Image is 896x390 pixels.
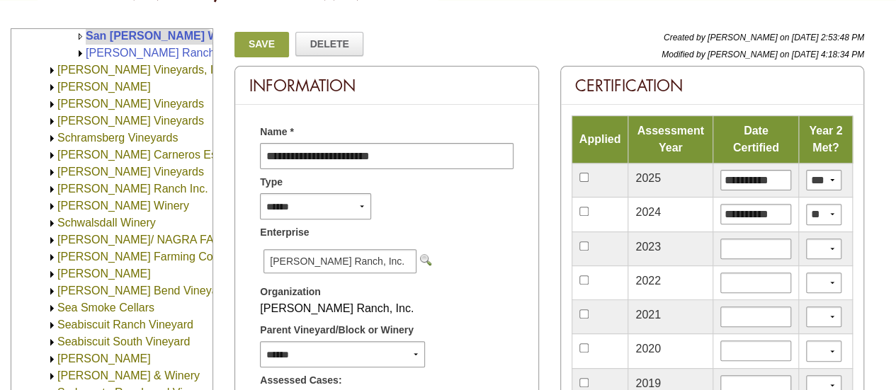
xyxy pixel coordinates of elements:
[260,323,414,338] span: Parent Vineyard/Block or Winery
[57,166,204,178] a: [PERSON_NAME] Vineyards
[260,175,283,190] span: Type
[260,373,341,388] span: Assessed Cases:
[47,286,57,297] img: Expand Scribner Bend Vineyards
[57,81,151,93] a: [PERSON_NAME]
[635,241,661,253] span: 2023
[635,172,661,184] span: 2025
[635,309,661,321] span: 2021
[57,335,190,348] a: Seabiscuit South Vineyard
[561,67,863,105] div: Certification
[799,116,853,164] td: Year 2 Met?
[57,319,193,331] a: Seabiscuit Ranch Vineyard
[234,32,288,57] a: Save
[57,234,239,246] a: [PERSON_NAME]/ NAGRA FARMS
[635,343,661,355] span: 2020
[47,167,57,178] img: Expand Schul Vineyards
[47,269,57,280] img: Expand Scott Sibary
[86,30,351,42] a: San [PERSON_NAME] Wine Company (29,000.00)
[47,65,57,76] img: Expand Scheid Vineyards, Inc.
[713,116,798,164] td: Date Certified
[263,249,416,273] span: [PERSON_NAME] Ranch, Inc.
[260,225,309,240] span: Enterprise
[57,251,216,263] a: [PERSON_NAME] Farming Co.
[235,67,538,105] div: Information
[57,352,151,365] a: [PERSON_NAME]
[47,303,57,314] img: Expand Sea Smoke Cellars
[75,48,86,59] img: Expand Schafer Ranch Management Unit (214.18)
[635,275,661,287] span: 2022
[47,184,57,195] img: Expand Schultz Ranch Inc.
[260,285,321,299] span: Organization
[57,149,274,161] a: [PERSON_NAME] Carneros Estate Winery
[260,125,293,139] span: Name *
[47,82,57,93] img: Expand Scherrer Vineyard
[635,206,661,218] span: 2024
[57,200,189,212] a: [PERSON_NAME] Winery
[47,201,57,212] img: Expand Schumacher Winery
[260,302,414,314] span: [PERSON_NAME] Ranch, Inc.
[47,218,57,229] img: Expand Schwalsdall Winery
[86,47,353,59] a: [PERSON_NAME] Ranch Management Unit (214.18)
[295,32,363,56] a: Delete
[572,116,628,164] td: Applied
[57,268,151,280] a: [PERSON_NAME]
[57,115,204,127] a: [PERSON_NAME] Vineyards
[57,217,156,229] a: Schwalsdall Winery
[47,320,57,331] img: Expand Seabiscuit Ranch Vineyard
[47,99,57,110] img: Expand Schlecht Vineyards
[47,337,57,348] img: Expand Seabiscuit South Vineyard
[57,98,204,110] a: [PERSON_NAME] Vineyards
[47,235,57,246] img: Expand SCOTT NAGRA/ NAGRA FARMS
[57,302,154,314] a: Sea Smoke Cellars
[662,33,864,59] span: Created by [PERSON_NAME] on [DATE] 2:53:48 PM Modified by [PERSON_NAME] on [DATE] 4:18:34 PM
[47,354,57,365] img: Expand Seavey Vineyard
[47,371,57,382] img: Expand Sebastiani Vineyards & Winery
[57,132,178,144] a: Schramsberg Vineyards
[57,369,200,382] a: [PERSON_NAME] & Winery
[57,64,229,76] a: [PERSON_NAME] Vineyards, Inc.
[635,377,661,389] span: 2019
[628,116,713,164] td: Assessment Year
[47,133,57,144] img: Expand Schramsberg Vineyards
[57,285,234,297] a: [PERSON_NAME] Bend Vineyards
[57,183,208,195] a: [PERSON_NAME] Ranch Inc.
[47,116,57,127] img: Expand Schletewitz Vineyards
[47,252,57,263] img: Expand Scott Raven Farming Co.
[47,150,57,161] img: Expand Schug Carneros Estate Winery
